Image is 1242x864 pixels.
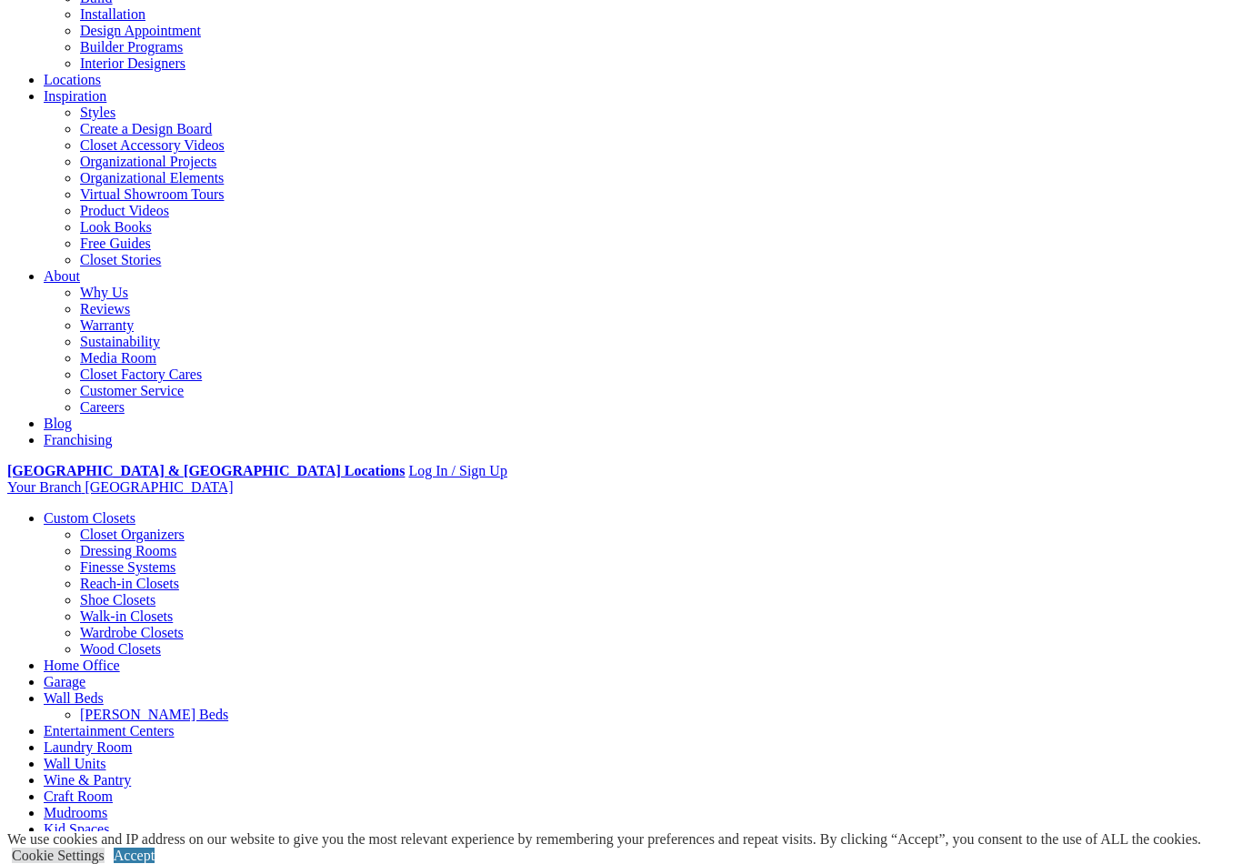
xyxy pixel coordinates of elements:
a: Laundry Room [44,739,132,755]
a: Create a Design Board [80,121,212,136]
a: Reviews [80,301,130,316]
a: Wardrobe Closets [80,625,184,640]
a: Walk-in Closets [80,608,173,624]
a: Product Videos [80,203,169,218]
a: Interior Designers [80,55,185,71]
a: Franchising [44,432,113,447]
a: [GEOGRAPHIC_DATA] & [GEOGRAPHIC_DATA] Locations [7,463,405,478]
a: Entertainment Centers [44,723,175,738]
a: Garage [44,674,85,689]
a: Careers [80,399,125,415]
a: Free Guides [80,236,151,251]
a: Shoe Closets [80,592,155,608]
a: Organizational Projects [80,154,216,169]
a: Wood Closets [80,641,161,657]
a: Customer Service [80,383,184,398]
a: Closet Stories [80,252,161,267]
a: Design Appointment [80,23,201,38]
a: Wall Units [44,756,105,771]
span: Your Branch [7,479,81,495]
a: Sustainability [80,334,160,349]
a: Styles [80,105,115,120]
div: We use cookies and IP address on our website to give you the most relevant experience by remember... [7,831,1201,848]
a: Wall Beds [44,690,104,706]
a: Home Office [44,658,120,673]
a: Inspiration [44,88,106,104]
a: Craft Room [44,789,113,804]
a: Installation [80,6,145,22]
a: Closet Organizers [80,527,185,542]
a: Blog [44,416,72,431]
a: Warranty [80,317,134,333]
a: Closet Accessory Videos [80,137,225,153]
a: Custom Closets [44,510,135,526]
a: Look Books [80,219,152,235]
span: [GEOGRAPHIC_DATA] [85,479,233,495]
a: Wine & Pantry [44,772,131,788]
a: Media Room [80,350,156,366]
a: Closet Factory Cares [80,367,202,382]
a: Builder Programs [80,39,183,55]
a: Kid Spaces [44,821,109,837]
a: About [44,268,80,284]
a: Accept [114,848,155,863]
a: Cookie Settings [12,848,105,863]
a: Finesse Systems [80,559,175,575]
a: Locations [44,72,101,87]
a: Mudrooms [44,805,107,820]
a: Dressing Rooms [80,543,176,558]
a: Reach-in Closets [80,576,179,591]
a: [PERSON_NAME] Beds [80,707,228,722]
a: Virtual Showroom Tours [80,186,225,202]
a: Organizational Elements [80,170,224,186]
a: Why Us [80,285,128,300]
a: Your Branch [GEOGRAPHIC_DATA] [7,479,234,495]
a: Log In / Sign Up [408,463,506,478]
